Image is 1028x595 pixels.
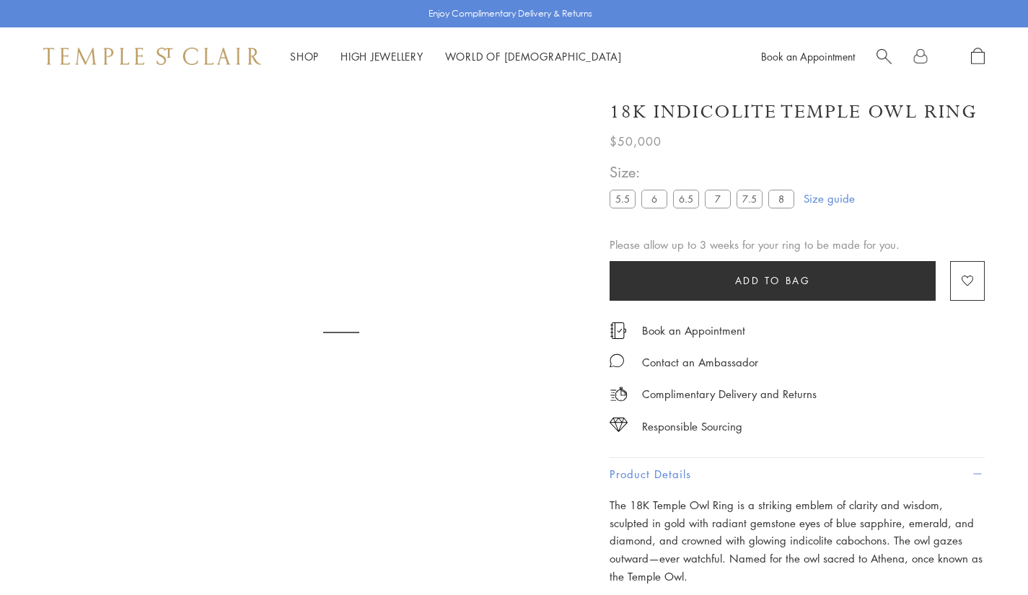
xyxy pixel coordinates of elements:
[429,6,592,21] p: Enjoy Complimentary Delivery & Returns
[290,49,319,63] a: ShopShop
[290,48,622,66] nav: Main navigation
[610,100,978,125] h1: 18K Indicolite Temple Owl Ring
[735,273,811,288] span: Add to bag
[610,261,936,301] button: Add to bag
[804,191,855,206] a: Size guide
[737,190,763,208] label: 7.5
[673,190,699,208] label: 6.5
[610,458,985,490] button: Product Details
[610,353,624,368] img: MessageIcon-01_2.svg
[705,190,731,208] label: 7
[610,385,628,403] img: icon_delivery.svg
[761,49,855,63] a: Book an Appointment
[341,49,423,63] a: High JewelleryHigh Jewellery
[610,498,983,583] span: The 18K Temple Owl Ring is a striking emblem of clarity and wisdom, sculpted in gold with radiant...
[610,322,627,339] img: icon_appointment.svg
[768,190,794,208] label: 8
[610,236,985,254] div: Please allow up to 3 weeks for your ring to be made for you.
[877,48,892,66] a: Search
[642,322,745,338] a: Book an Appointment
[641,190,667,208] label: 6
[642,418,742,436] div: Responsible Sourcing
[610,132,662,151] span: $50,000
[642,353,758,371] div: Contact an Ambassador
[610,418,628,432] img: icon_sourcing.svg
[971,48,985,66] a: Open Shopping Bag
[610,190,636,208] label: 5.5
[642,385,817,403] p: Complimentary Delivery and Returns
[445,49,622,63] a: World of [DEMOGRAPHIC_DATA]World of [DEMOGRAPHIC_DATA]
[610,160,800,184] span: Size:
[43,48,261,65] img: Temple St. Clair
